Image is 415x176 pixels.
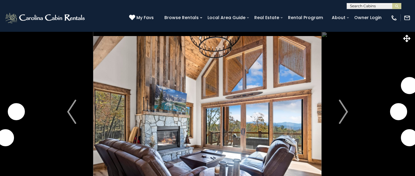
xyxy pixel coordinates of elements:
span: My Favs [136,15,154,21]
img: arrow [67,100,76,124]
a: About [329,13,348,22]
a: Real Estate [251,13,282,22]
a: Rental Program [285,13,326,22]
img: arrow [339,100,348,124]
img: phone-regular-white.png [391,15,397,21]
a: Browse Rentals [161,13,202,22]
a: My Favs [129,15,155,21]
a: Local Area Guide [204,13,249,22]
img: mail-regular-white.png [404,15,410,21]
img: White-1-2.png [5,12,87,24]
a: Owner Login [351,13,385,22]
